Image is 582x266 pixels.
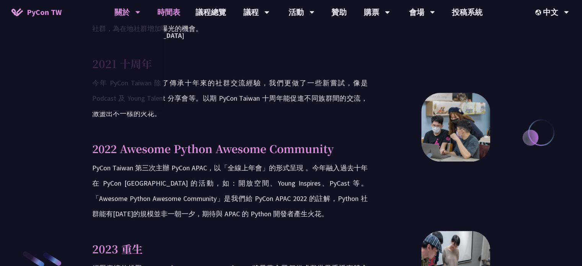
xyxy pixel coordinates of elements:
span: PyCon TW [27,7,62,18]
p: 2022 Awesome Python Awesome Community [92,140,368,157]
a: PyCon [GEOGRAPHIC_DATA] [90,26,164,44]
a: PyCon TW [4,3,69,22]
img: Locale Icon [535,10,543,15]
img: Home icon of PyCon TW 2025 [11,8,23,16]
p: PyCon Taiwan 第三次主辦 PyCon APAC，以「全線上年會」的形式呈現 。今年融入過去十年在 PyCon [GEOGRAPHIC_DATA] 的活動，如：開放空間、Young I... [92,160,368,222]
p: 今年 PyCon Taiwan 除了傳承十年來的社群交流經驗，我們更做了一些新嘗試，像是 Podcast 及 Young Talent 分享會等。以期 PyCon Taiwan 十周年能促進不同... [92,75,368,121]
p: 2021 十周年 [92,55,368,72]
p: 2023 重生 [92,241,368,257]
